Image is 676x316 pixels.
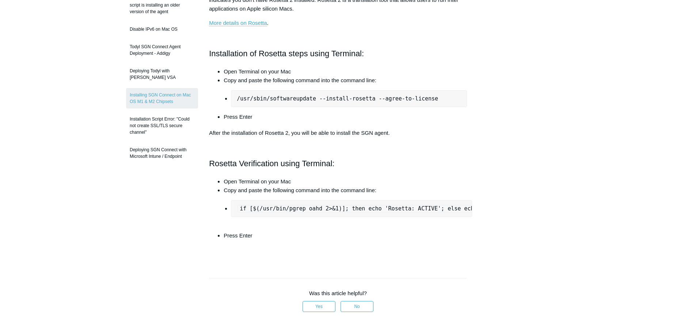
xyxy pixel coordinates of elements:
button: This article was not helpful [341,301,373,312]
a: Disable IPv6 on Mac OS [126,22,198,36]
li: Press Enter [224,231,467,240]
li: Open Terminal on your Mac [224,177,467,186]
h2: Installation of Rosetta steps using Terminal: [209,47,467,60]
a: Todyl SGN Connect Agent Deployment - Addigy [126,40,198,60]
a: Installing SGN Connect on Mac OS M1 & M2 Chipsets [126,88,198,108]
li: Open Terminal on your Mac [224,67,467,76]
li: Copy and paste the following command into the command line: [224,186,467,231]
button: This article was helpful [303,301,335,312]
h2: Rosetta Verification using Terminal: [209,157,467,170]
li: Copy and paste the following command into the command line: [224,76,467,107]
span: Was this article helpful? [309,290,367,296]
p: . [209,19,467,27]
pre: /usr/sbin/softwareupdate --install-rosetta --agree-to-license [231,90,467,107]
a: Deploying Todyl with [PERSON_NAME] VSA [126,64,198,84]
li: Press Enter [224,113,467,121]
a: Deploying SGN Connect with Microsoft Intune / Endpoint [126,143,198,163]
code: if [$(/usr/bin/pgrep oahd 2>&1)]; then echo 'Rosetta: ACTIVE'; else echo 'Rosetta: NOT ACTIVE'; fi [238,205,565,212]
a: More details on Rosetta [209,20,267,26]
a: Installation Script Error: "Could not create SSL/TLS secure channel" [126,112,198,139]
p: After the installation of Rosetta 2, you will be able to install the SGN agent. [209,129,467,137]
